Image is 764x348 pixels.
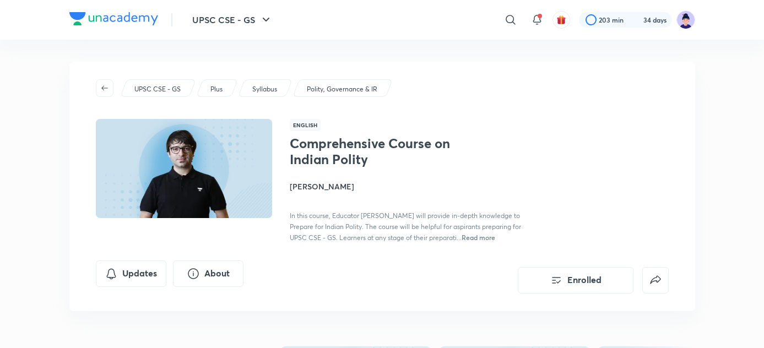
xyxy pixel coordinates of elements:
[134,84,181,94] p: UPSC CSE - GS
[290,181,537,192] h4: [PERSON_NAME]
[642,267,669,293] button: false
[290,119,321,131] span: English
[250,84,279,94] a: Syllabus
[208,84,224,94] a: Plus
[676,10,695,29] img: Ravi Chalotra
[518,267,633,293] button: Enrolled
[96,260,166,287] button: Updates
[210,84,223,94] p: Plus
[556,15,566,25] img: avatar
[290,211,521,242] span: In this course, Educator [PERSON_NAME] will provide in-depth knowledge to Prepare for Indian Poli...
[462,233,495,242] span: Read more
[307,84,377,94] p: Polity, Governance & IR
[186,9,279,31] button: UPSC CSE - GS
[290,135,470,167] h1: Comprehensive Course on Indian Polity
[630,14,641,25] img: streak
[132,84,182,94] a: UPSC CSE - GS
[69,12,158,28] a: Company Logo
[173,260,243,287] button: About
[94,118,273,219] img: Thumbnail
[252,84,277,94] p: Syllabus
[69,12,158,25] img: Company Logo
[552,11,570,29] button: avatar
[305,84,379,94] a: Polity, Governance & IR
